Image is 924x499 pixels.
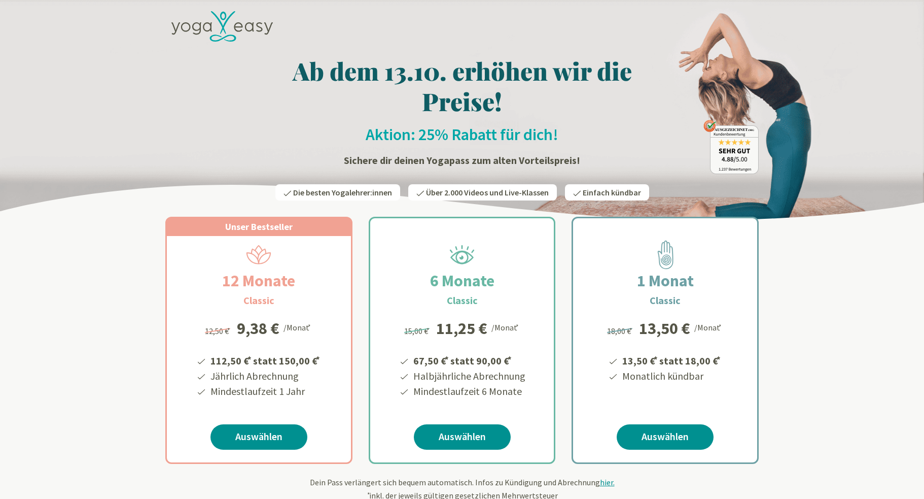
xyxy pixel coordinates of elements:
div: 11,25 € [436,320,487,337]
div: /Monat [491,320,520,334]
span: Über 2.000 Videos und Live-Klassen [426,187,549,197]
div: 9,38 € [237,320,279,337]
a: Auswählen [414,424,511,450]
h1: Ab dem 13.10. erhöhen wir die Preise! [165,55,759,116]
h2: 1 Monat [613,269,718,293]
li: Mindestlaufzeit 6 Monate [412,384,525,399]
span: 15,00 € [404,326,431,336]
img: ausgezeichnet_badge.png [703,120,759,174]
h2: 6 Monate [406,269,519,293]
h2: Aktion: 25% Rabatt für dich! [165,124,759,145]
div: 13,50 € [639,320,690,337]
li: Halbjährliche Abrechnung [412,369,525,384]
span: Die besten Yogalehrer:innen [293,187,392,197]
li: 67,50 € statt 90,00 € [412,351,525,369]
div: /Monat [694,320,723,334]
span: hier. [600,477,615,487]
li: Mindestlaufzeit 1 Jahr [209,384,322,399]
h3: Classic [447,293,478,308]
span: Unser Bestseller [225,221,293,232]
li: Monatlich kündbar [621,369,722,384]
h3: Classic [650,293,681,308]
h3: Classic [243,293,274,308]
span: 12,50 € [205,326,232,336]
li: 112,50 € statt 150,00 € [209,351,322,369]
strong: Sichere dir deinen Yogapass zum alten Vorteilspreis! [344,154,580,167]
a: Auswählen [617,424,714,450]
span: 18,00 € [607,326,634,336]
a: Auswählen [210,424,307,450]
li: 13,50 € statt 18,00 € [621,351,722,369]
li: Jährlich Abrechnung [209,369,322,384]
div: /Monat [283,320,312,334]
span: Einfach kündbar [583,187,641,197]
h2: 12 Monate [198,269,319,293]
